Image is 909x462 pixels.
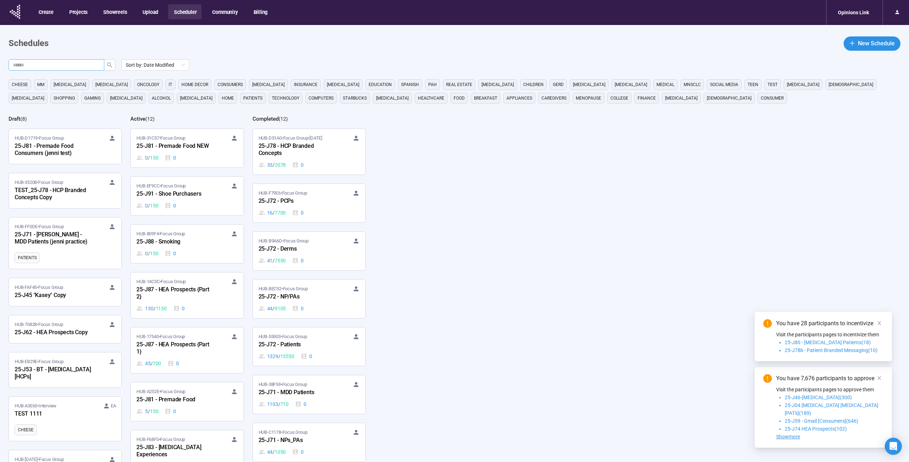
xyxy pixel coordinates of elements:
[785,402,878,416] span: 25-J04 [MEDICAL_DATA] [MEDICAL_DATA] [PAT's](189)
[15,328,93,337] div: 25-J62 - HEA Prospects Copy
[253,184,365,222] a: HUB-F79E6•Focus Group25-J72 - PCPs16 / 77000
[343,95,367,102] span: starbucks
[259,436,337,445] div: 25-J71 - NPs_PAs
[9,352,121,387] a: HUB-EB29E•Focus Group25-J53 - BT - [MEDICAL_DATA] [HCPs]
[126,60,185,70] span: Sort by: Date Modified
[785,347,878,353] span: 25-J78b - Patient Branded Messaging(10)
[401,81,419,88] span: Spanish
[275,209,286,217] span: 7700
[259,292,337,302] div: 25-J72 - NP/PAs
[136,230,185,237] span: HUB-809F4 • Focus Group
[272,95,299,102] span: technology
[615,81,647,88] span: [MEDICAL_DATA]
[763,374,772,383] span: exclamation-circle
[259,257,286,265] div: 41
[54,95,75,102] span: shopping
[776,331,883,338] p: Visit the participants pages to incentivize them
[243,95,263,102] span: Patients
[9,173,121,208] a: HUB-35208•Focus GroupTEST_25-J78 - HCP Branded Concepts Copy
[253,280,365,318] a: HUB-BEC52•Focus Group25-J72 - NP/PAs44 / 91050
[137,4,163,19] button: Upload
[776,386,883,393] p: Visit the participants pages to approve them
[849,40,855,46] span: plus
[15,186,93,202] div: TEST_25-J78 - HCP Branded Concepts Copy
[9,37,49,50] h1: Schedules
[145,116,155,122] span: ( 12 )
[275,448,286,456] span: 1050
[169,81,172,88] span: it
[829,81,873,88] span: [DEMOGRAPHIC_DATA]
[136,190,215,199] div: 25-J91 - Shoe Purchasers
[259,400,289,408] div: 1103
[84,95,101,102] span: gaming
[136,360,161,367] div: 45
[292,257,304,265] div: 0
[110,95,143,102] span: [MEDICAL_DATA]
[107,62,113,68] span: search
[785,395,852,400] span: 25-J46-[MEDICAL_DATA](300)
[369,81,392,88] span: education
[253,232,365,270] a: HUB-B9A6D•Focus Group25-J72 - Derms41 / 75500
[292,448,304,456] div: 0
[776,374,883,383] div: You have 7,676 participants to approve
[253,375,365,414] a: HUB-38F59•Focus Group25-J71 - MDD Patients1103 / 7100
[273,448,275,456] span: /
[656,81,674,88] span: medical
[844,36,900,51] button: plusNew Schedule
[665,95,698,102] span: [MEDICAL_DATA]
[148,202,150,210] span: /
[684,81,701,88] span: mnsclc
[131,327,243,373] a: HUB-17540•Focus Group25-J87 - HEA Prospects {Part 1}45 / 7000
[9,116,20,122] h2: Draft
[15,230,93,247] div: 25-J71 - [PERSON_NAME] - MDD Patients (jenni practice)
[136,135,185,142] span: HUB-31C57 • Focus Group
[279,116,288,122] span: ( 12 )
[278,352,280,360] span: /
[136,154,158,162] div: 0
[18,254,36,261] span: Patients
[218,81,243,88] span: consumers
[98,4,132,19] button: Showreels
[523,81,544,88] span: children
[252,81,285,88] span: [MEDICAL_DATA]
[15,223,64,230] span: HUB-FF0DE • Focus Group
[710,81,738,88] span: social media
[253,423,365,462] a: HUB-C1178•Focus Group25-J71 - NPs_PAs44 / 10500
[15,179,63,186] span: HUB-35208 • Focus Group
[273,257,275,265] span: /
[9,397,121,441] a: HUB-A3E65•Interview EATEST 1111cheese
[12,81,28,88] span: cheese
[418,95,444,102] span: healthcare
[273,161,275,169] span: /
[573,81,605,88] span: [MEDICAL_DATA]
[54,81,86,88] span: [MEDICAL_DATA]
[15,135,64,142] span: HUB-D1719 • Focus Group
[280,400,289,408] span: 710
[168,360,179,367] div: 0
[763,319,772,328] span: exclamation-circle
[137,81,159,88] span: oncology
[136,407,158,415] div: 5
[259,245,337,254] div: 25-J72 - Derms
[785,426,847,432] span: 25-J74 HEA Prospects(102)
[95,81,128,88] span: [MEDICAL_DATA]
[541,95,566,102] span: caregivers
[292,305,304,312] div: 0
[576,95,601,102] span: menopause
[787,81,819,88] span: [MEDICAL_DATA]
[37,81,44,88] span: MM
[776,319,883,328] div: You have 28 participants to incentivize
[15,358,64,365] span: HUB-EB29E • Focus Group
[152,95,171,102] span: alcohol
[707,95,751,102] span: [DEMOGRAPHIC_DATA]
[165,154,176,162] div: 0
[253,116,279,122] h2: Completed
[136,395,215,405] div: 25-J81 - Premade Food
[150,250,158,257] span: 150
[131,177,243,215] a: HUB-EF9CC•Focus Group25-J91 - Shoe Purchasers0 / 1500
[222,95,234,102] span: home
[253,129,365,175] a: HUB-D51A0•Focus Group•[DATE]25-J78 - HCP Branded Concepts33 / 20780
[173,305,185,312] div: 0
[768,81,778,88] span: Test
[136,142,215,151] div: 25-J81 - Premade Food NEW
